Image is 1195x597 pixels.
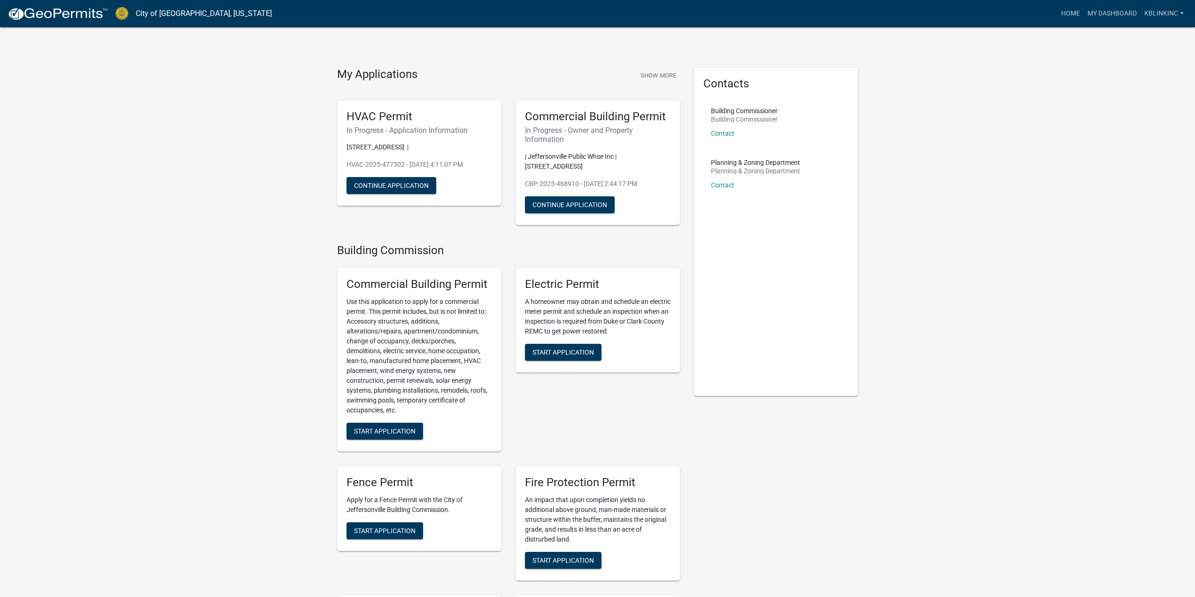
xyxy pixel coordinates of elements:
[532,349,594,356] span: Start Application
[711,168,800,174] p: Planning & Zoning Department
[711,108,778,114] p: Building Commissioner
[347,177,436,194] button: Continue Application
[525,297,671,336] p: A homeowner may obtain and schedule an electric meter permit and schedule an inspection when an i...
[347,110,492,124] h5: HVAC Permit
[1141,5,1187,23] a: kblinkinc
[637,68,680,83] button: Show More
[525,278,671,291] h5: Electric Permit
[347,126,492,135] h6: In Progress - Application Information
[525,552,601,569] button: Start Application
[354,427,416,435] span: Start Application
[703,77,849,91] h5: Contacts
[347,423,423,440] button: Start Application
[711,116,778,123] p: Building Commissioner
[525,495,671,544] p: An impact that upon completion yields no additional above ground, man-made materials or structure...
[525,196,615,213] button: Continue Application
[525,126,671,144] h6: In Progress - Owner and Property Information
[347,160,492,170] p: HVAC-2025-477302 - [DATE] 4:11:07 PM
[525,152,671,171] p: | Jeffersonville Public Whse Inc | [STREET_ADDRESS]
[525,476,671,489] h5: Fire Protection Permit
[347,278,492,291] h5: Commercial Building Permit
[532,557,594,564] span: Start Application
[347,297,492,415] p: Use this application to apply for a commercial permit. This permit includes, but is not limited t...
[116,7,128,20] img: City of Jeffersonville, Indiana
[337,68,417,82] h4: My Applications
[136,6,272,22] a: City of [GEOGRAPHIC_DATA], [US_STATE]
[347,142,492,152] p: [STREET_ADDRESS] |
[347,476,492,489] h5: Fence Permit
[1057,5,1084,23] a: Home
[347,522,423,539] button: Start Application
[711,181,734,189] a: Contact
[1084,5,1141,23] a: My Dashboard
[711,159,800,166] p: Planning & Zoning Department
[354,527,416,535] span: Start Application
[337,244,680,257] h4: Building Commission
[525,179,671,189] p: CBP-2025-468910 - [DATE] 2:44:17 PM
[347,495,492,515] p: Apply for a Fence Permit with the City of Jeffersonville Building Commission.
[525,110,671,124] h5: Commercial Building Permit
[525,344,601,361] button: Start Application
[711,130,734,137] a: Contact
